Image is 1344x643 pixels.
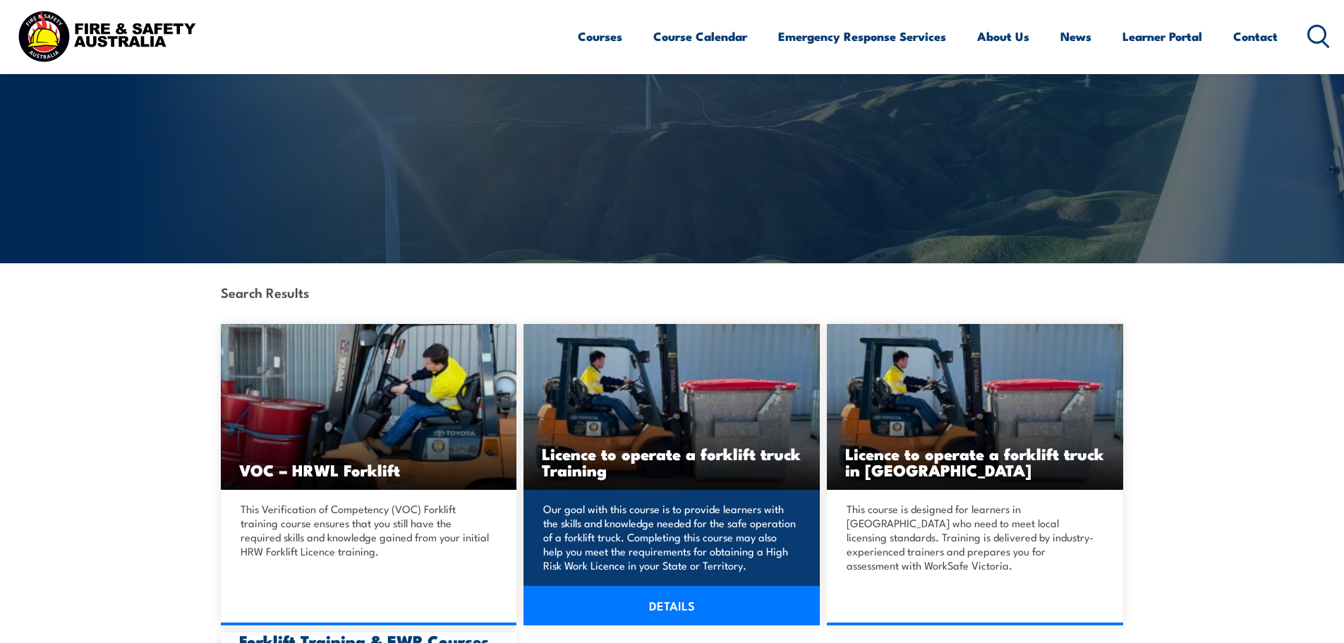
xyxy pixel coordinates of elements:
a: Emergency Response Services [778,18,946,55]
h3: Licence to operate a forklift truck in [GEOGRAPHIC_DATA] [845,445,1105,478]
h3: Licence to operate a forklift truck Training [542,445,801,478]
a: Contact [1233,18,1278,55]
p: This Verification of Competency (VOC) Forklift training course ensures that you still have the re... [241,502,493,558]
h3: VOC – HRWL Forklift [239,462,499,478]
p: Our goal with this course is to provide learners with the skills and knowledge needed for the saf... [543,502,796,572]
a: DETAILS [523,586,820,625]
a: Licence to operate a forklift truck in [GEOGRAPHIC_DATA] [827,324,1123,490]
a: Courses [578,18,622,55]
a: News [1060,18,1091,55]
a: About Us [977,18,1029,55]
img: Licence to operate a forklift truck Training [827,324,1123,490]
img: VOC – HRWL Forklift [221,324,517,490]
strong: Search Results [221,282,309,301]
a: Course Calendar [653,18,747,55]
p: This course is designed for learners in [GEOGRAPHIC_DATA] who need to meet local licensing standa... [847,502,1099,572]
img: Licence to operate a forklift truck Training [523,324,820,490]
a: Learner Portal [1122,18,1202,55]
